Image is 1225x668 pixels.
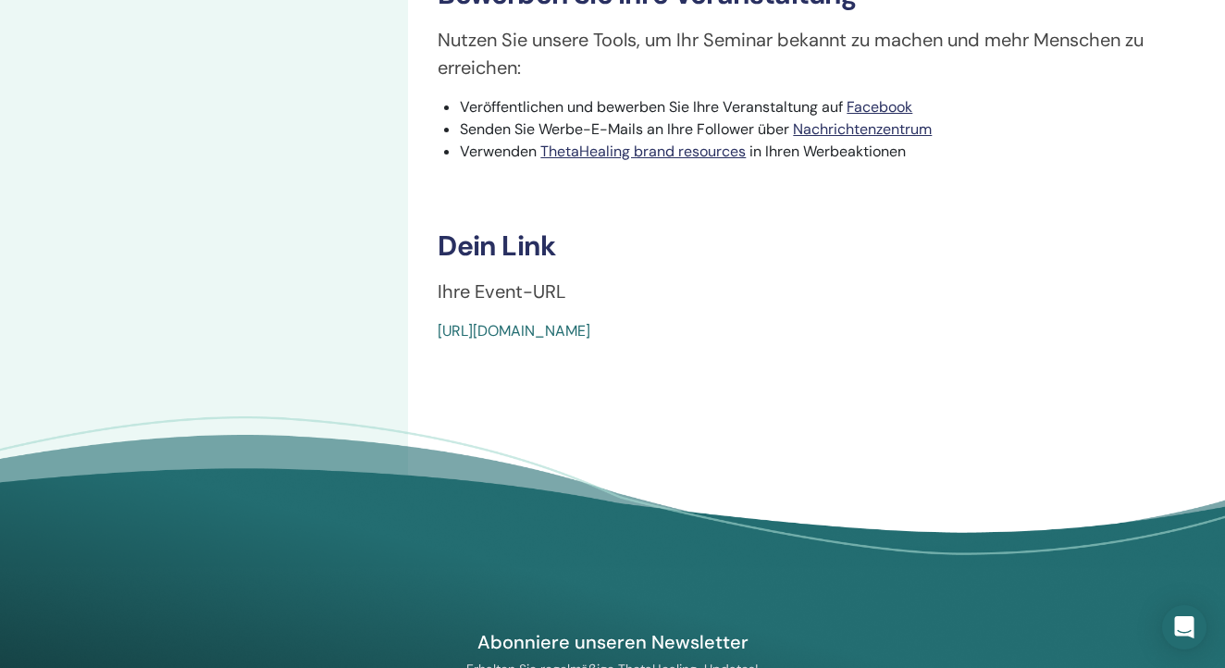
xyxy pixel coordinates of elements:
a: ThetaHealing brand resources [540,142,746,161]
h3: Dein Link [438,229,1195,263]
li: Senden Sie Werbe-E-Mails an Ihre Follower über [460,118,1195,141]
div: Open Intercom Messenger [1162,605,1206,649]
a: [URL][DOMAIN_NAME] [438,321,590,340]
li: Veröffentlichen und bewerben Sie Ihre Veranstaltung auf [460,96,1195,118]
a: Nachrichtenzentrum [793,119,932,139]
a: Facebook [847,97,912,117]
p: Nutzen Sie unsere Tools, um Ihr Seminar bekannt zu machen und mehr Menschen zu erreichen: [438,26,1195,81]
h4: Abonniere unseren Newsletter [399,630,826,654]
p: Ihre Event-URL [438,278,1195,305]
li: Verwenden in Ihren Werbeaktionen [460,141,1195,163]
